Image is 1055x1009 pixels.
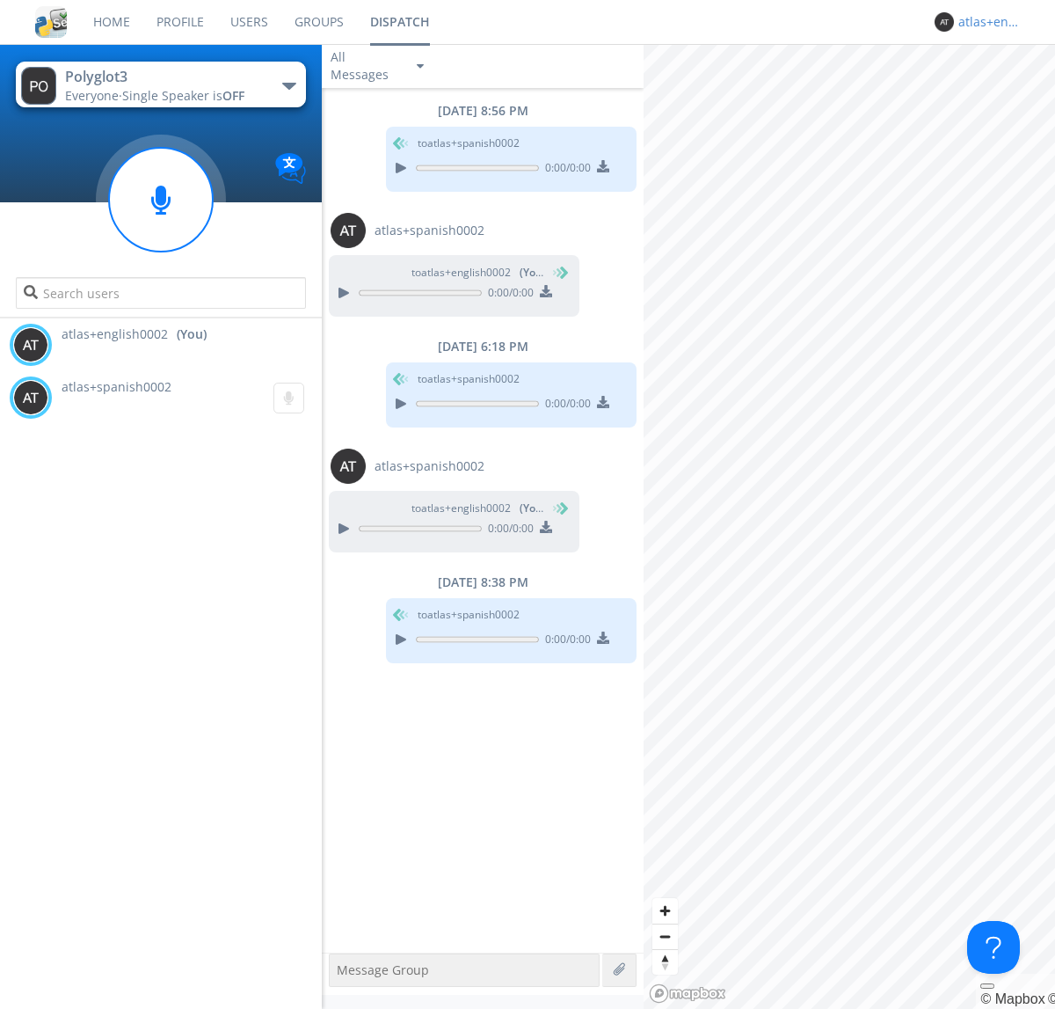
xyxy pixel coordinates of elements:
[980,991,1044,1006] a: Mapbox
[222,87,244,104] span: OFF
[652,898,678,924] button: Zoom in
[16,62,305,107] button: Polyglot3Everyone·Single Speaker isOFF
[411,501,543,516] span: to atlas+english0002
[418,607,520,623] span: to atlas+spanish0002
[322,338,644,355] div: [DATE] 6:18 PM
[540,521,552,533] img: download media button
[652,925,678,949] span: Zoom out
[21,67,56,105] img: 373638.png
[13,380,48,415] img: 373638.png
[411,265,543,281] span: to atlas+english0002
[177,325,207,343] div: (You)
[375,457,484,475] span: atlas+spanish0002
[649,983,726,1004] a: Mapbox logo
[65,67,263,87] div: Polyglot3
[652,924,678,949] button: Zoom out
[62,325,168,343] span: atlas+english0002
[597,632,609,644] img: download media button
[375,222,484,239] span: atlas+spanish0002
[331,48,401,84] div: All Messages
[935,12,954,32] img: 373638.png
[13,327,48,362] img: 373638.png
[417,64,424,69] img: caret-down-sm.svg
[539,160,591,179] span: 0:00 / 0:00
[62,378,171,395] span: atlas+spanish0002
[980,983,994,989] button: Toggle attribution
[539,396,591,415] span: 0:00 / 0:00
[482,521,534,540] span: 0:00 / 0:00
[482,285,534,304] span: 0:00 / 0:00
[275,153,306,184] img: Translation enabled
[331,213,366,248] img: 373638.png
[597,396,609,408] img: download media button
[35,6,67,38] img: cddb5a64eb264b2086981ab96f4c1ba7
[322,574,644,591] div: [DATE] 8:38 PM
[122,87,244,104] span: Single Speaker is
[418,135,520,151] span: to atlas+spanish0002
[65,87,263,105] div: Everyone ·
[652,950,678,975] span: Reset bearing to north
[539,632,591,651] span: 0:00 / 0:00
[520,265,546,280] span: (You)
[418,371,520,387] span: to atlas+spanish0002
[331,449,366,484] img: 373638.png
[322,102,644,120] div: [DATE] 8:56 PM
[540,285,552,297] img: download media button
[16,277,305,309] input: Search users
[597,160,609,172] img: download media button
[967,921,1020,974] iframe: Toggle Customer Support
[520,501,546,515] span: (You)
[652,949,678,975] button: Reset bearing to north
[958,13,1024,31] div: atlas+english0002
